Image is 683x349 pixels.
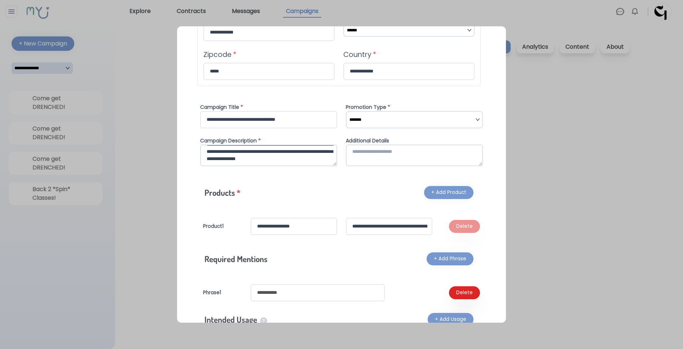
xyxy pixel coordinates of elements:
[346,137,483,145] h4: Additional Details
[456,289,473,296] div: Delete
[204,187,241,198] h4: Products
[343,50,475,60] h4: Country
[200,137,337,145] h4: Campaign Description
[200,103,337,111] h4: Campaign Title
[346,103,483,111] h4: Promotion Type
[428,313,473,326] button: + Add Usage
[204,253,268,265] h4: Required Mentions
[449,220,480,233] button: Delete
[456,223,473,230] div: Delete
[260,317,267,324] span: ?
[203,289,242,296] h4: Phrase 1
[434,255,466,262] div: + Add Phrase
[204,314,267,325] h4: Intended Usage
[431,189,466,196] div: + Add Product
[203,50,335,60] h4: Zipcode
[203,223,242,230] h4: Product 1
[424,186,473,199] button: + Add Product
[427,252,473,265] button: + Add Phrase
[435,316,466,323] div: + Add Usage
[449,286,480,299] button: Delete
